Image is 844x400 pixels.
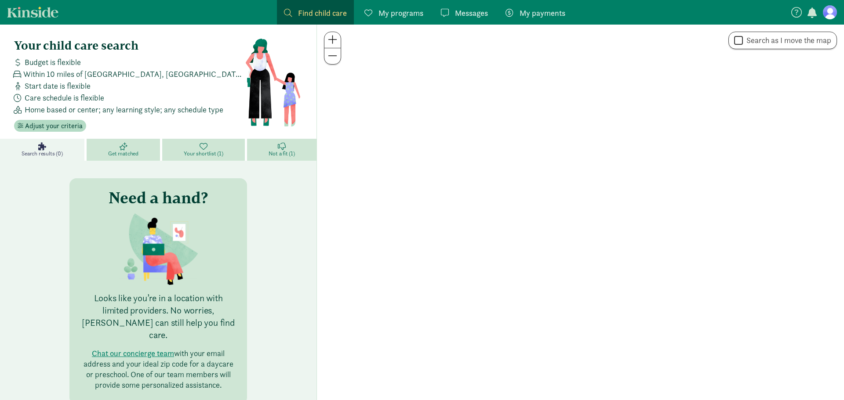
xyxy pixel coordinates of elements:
[25,121,83,131] span: Adjust your criteria
[14,39,245,53] h4: Your child care search
[7,7,58,18] a: Kinside
[378,7,423,19] span: My programs
[80,348,236,390] p: with your email address and your ideal zip code for a daycare or preschool. One of our team membe...
[184,150,223,157] span: Your shortlist (1)
[108,150,138,157] span: Get matched
[269,150,295,157] span: Not a fit (1)
[25,92,104,104] span: Care schedule is flexible
[23,68,245,80] span: Within 10 miles of [GEOGRAPHIC_DATA], [GEOGRAPHIC_DATA] 04268
[162,139,247,161] a: Your shortlist (1)
[25,56,81,68] span: Budget is flexible
[298,7,347,19] span: Find child care
[455,7,488,19] span: Messages
[22,150,62,157] span: Search results (0)
[25,80,91,92] span: Start date is flexible
[109,189,208,206] h3: Need a hand?
[520,7,565,19] span: My payments
[92,348,174,359] button: Chat our concierge team
[247,139,316,161] a: Not a fit (1)
[14,120,86,132] button: Adjust your criteria
[25,104,223,115] span: Home based or center; any learning style; any schedule type
[87,139,162,161] a: Get matched
[743,35,831,46] label: Search as I move the map
[80,292,236,341] p: Looks like you’re in a location with limited providers. No worries, [PERSON_NAME] can still help ...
